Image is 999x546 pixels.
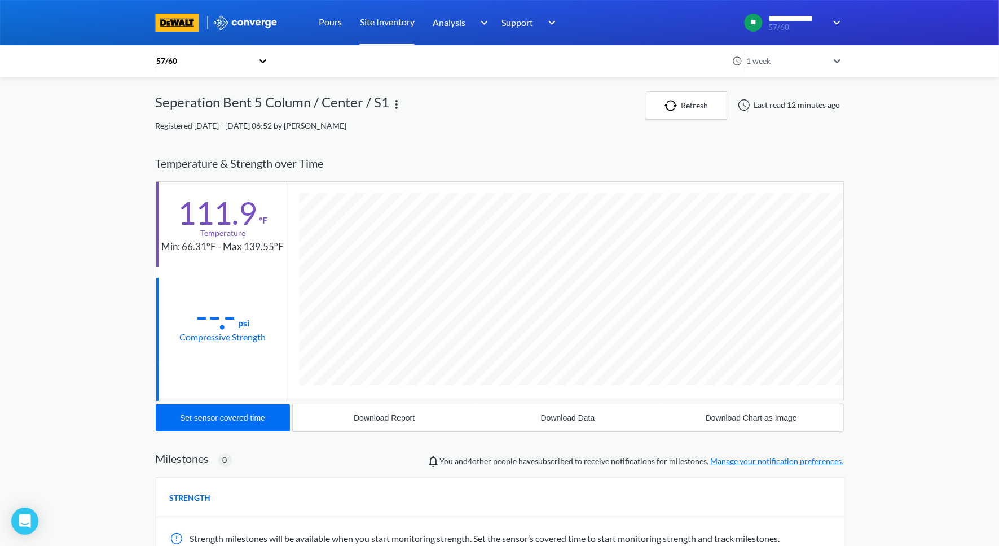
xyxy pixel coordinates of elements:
button: Download Chart as Image [659,404,843,431]
div: Download Report [354,413,415,422]
span: Support [501,15,533,29]
a: Manage your notification preferences. [711,456,844,466]
div: 1 week [743,55,828,67]
span: Analysis [433,15,465,29]
img: icon-clock.svg [732,56,742,66]
h2: Milestones [156,452,209,465]
span: STRENGTH [170,492,211,504]
button: Download Data [476,404,659,431]
img: notifications-icon.svg [426,455,440,468]
img: downArrow.svg [541,16,559,29]
div: Seperation Bent 5 Column / Center / S1 [156,91,390,120]
img: downArrow.svg [473,16,491,29]
span: Registered [DATE] - [DATE] 06:52 by [PERSON_NAME] [156,121,347,130]
button: Refresh [646,91,727,120]
span: You and people have subscribed to receive notifications for milestones. [440,455,844,468]
div: Temperature [200,227,245,239]
button: Set sensor covered time [156,404,290,431]
div: Temperature & Strength over Time [156,146,844,181]
div: 111.9 [178,199,257,227]
div: --.- [196,302,236,330]
img: branding logo [156,14,199,32]
span: Siobhan Sawyer, TJ Burnley, Jonathon Adams, Trey Triplet [468,456,492,466]
span: 57/60 [769,23,826,32]
img: downArrow.svg [826,16,844,29]
div: 57/60 [156,55,253,67]
div: Last read 12 minutes ago [732,98,844,112]
div: Set sensor covered time [180,413,265,422]
img: more.svg [390,98,403,111]
a: branding logo [156,14,213,32]
img: logo_ewhite.svg [213,15,278,30]
span: Strength milestones will be available when you start monitoring strength. Set the sensor’s covere... [190,533,780,544]
span: 0 [223,454,227,466]
div: Compressive Strength [180,330,266,344]
button: Download Report [293,404,476,431]
div: Min: 66.31°F - Max 139.55°F [162,239,284,255]
div: Open Intercom Messenger [11,508,38,535]
div: Download Data [541,413,595,422]
img: icon-refresh.svg [664,100,681,111]
div: Download Chart as Image [706,413,797,422]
